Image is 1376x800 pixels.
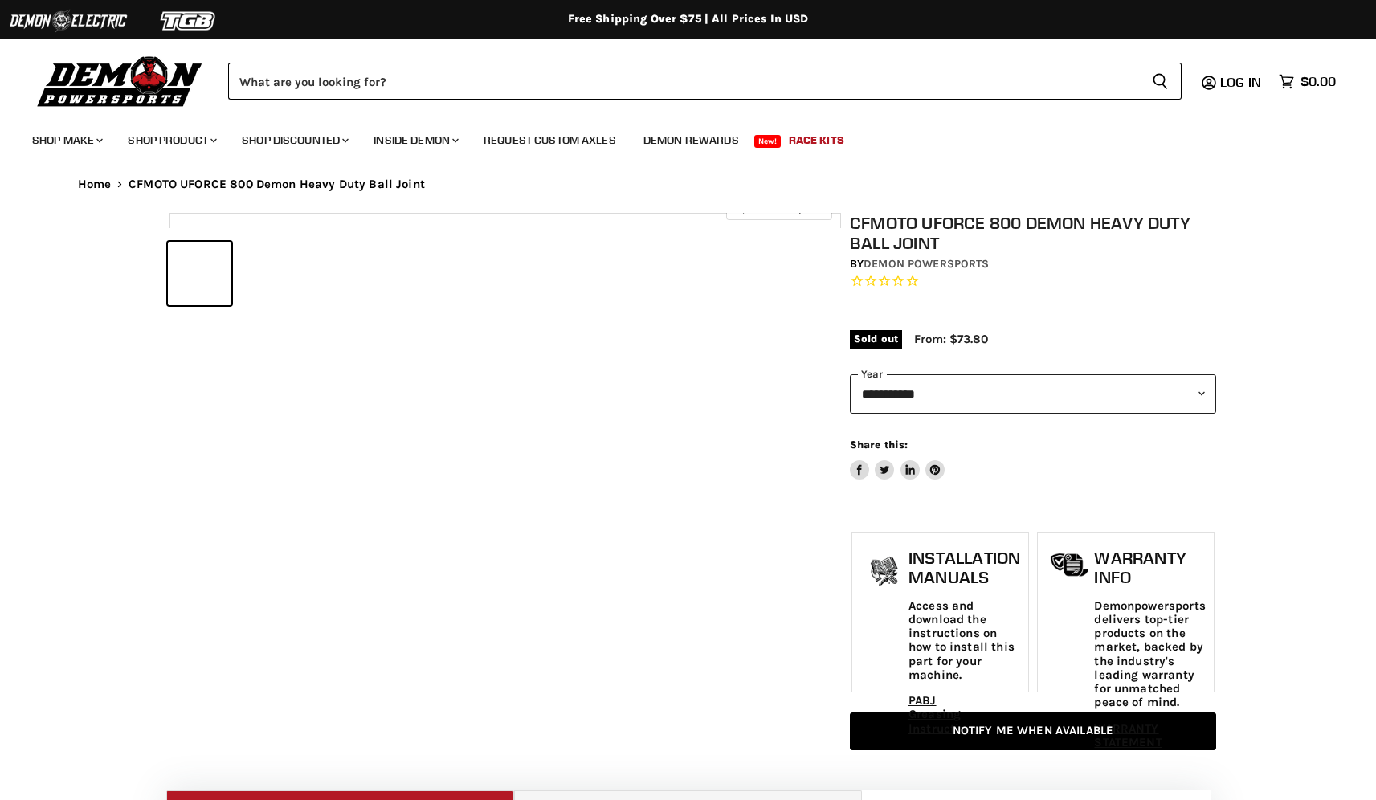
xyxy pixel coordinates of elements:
[777,124,856,157] a: Race Kits
[908,694,980,736] a: PABJ Greasing Instructions
[850,273,1216,290] span: Rated 0.0 out of 5 stars 0 reviews
[754,135,782,148] span: New!
[361,124,468,157] a: Inside Demon
[8,6,129,36] img: Demon Electric Logo 2
[1271,70,1344,93] a: $0.00
[850,374,1216,414] select: year
[850,439,908,451] span: Share this:
[908,549,1020,586] h1: Installation Manuals
[850,438,945,480] aside: Share this:
[46,178,1331,191] nav: Breadcrumbs
[1213,75,1271,89] a: Log in
[631,124,751,157] a: Demon Rewards
[129,6,249,36] img: TGB Logo 2
[1300,74,1336,89] span: $0.00
[1139,63,1182,100] button: Search
[230,124,358,157] a: Shop Discounted
[20,124,112,157] a: Shop Make
[850,330,902,348] span: Sold out
[1050,553,1090,578] img: warranty-icon.png
[914,332,988,346] span: From: $73.80
[46,12,1331,27] div: Free Shipping Over $75 | All Prices In USD
[850,712,1216,750] a: Notify Me When Available
[472,124,628,157] a: Request Custom Axles
[228,63,1182,100] form: Product
[228,63,1139,100] input: Search
[129,178,425,191] span: CFMOTO UFORCE 800 Demon Heavy Duty Ball Joint
[116,124,227,157] a: Shop Product
[1094,599,1205,710] p: Demonpowersports delivers top-tier products on the market, backed by the industry's leading warra...
[1094,549,1205,586] h1: Warranty Info
[78,178,112,191] a: Home
[908,599,1020,683] p: Access and download the instructions on how to install this part for your machine.
[734,202,823,214] span: Click to expand
[850,213,1216,253] h1: CFMOTO UFORCE 800 Demon Heavy Duty Ball Joint
[864,257,989,271] a: Demon Powersports
[864,553,904,593] img: install_manual-icon.png
[1094,721,1162,749] a: WARRANTY STATEMENT
[850,255,1216,273] div: by
[32,52,208,109] img: Demon Powersports
[168,242,231,305] button: IMAGE thumbnail
[20,117,1332,157] ul: Main menu
[1220,74,1261,90] span: Log in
